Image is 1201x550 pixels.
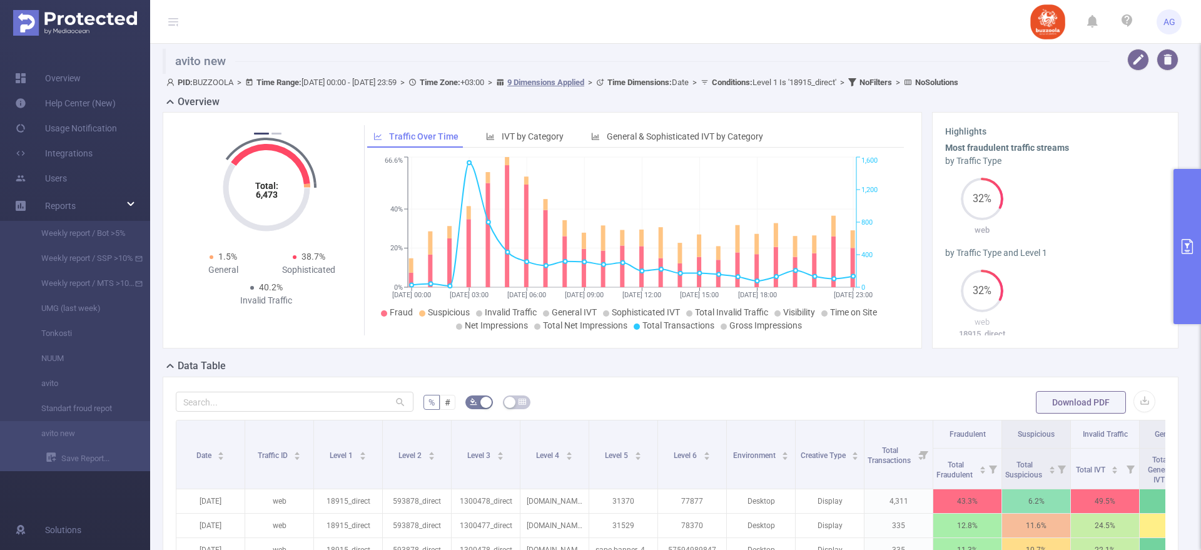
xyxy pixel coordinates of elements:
[428,397,435,407] span: %
[1048,464,1056,472] div: Sort
[607,78,689,87] span: Date
[738,291,777,299] tspan: [DATE] 18:00
[851,450,859,457] div: Sort
[258,451,290,460] span: Traffic ID
[634,450,642,457] div: Sort
[217,450,225,457] div: Sort
[428,450,435,457] div: Sort
[25,246,135,271] a: Weekly report / SSP >10%
[245,514,313,537] p: web
[467,451,492,460] span: Level 3
[868,446,913,465] span: Total Transactions
[733,451,778,460] span: Environment
[450,291,489,299] tspan: [DATE] 03:00
[589,489,657,513] p: 31370
[452,514,520,537] p: 1300477_direct
[658,489,726,513] p: 77877
[936,461,975,479] span: Total Fraudulent
[497,450,504,457] div: Sort
[233,78,245,87] span: >
[565,450,573,457] div: Sort
[223,294,309,307] div: Invalid Traffic
[945,125,1165,138] h3: Highlights
[502,131,564,141] span: IVT by Category
[196,451,213,460] span: Date
[385,157,403,165] tspan: 66.6%
[293,450,301,457] div: Sort
[634,450,641,454] i: icon: caret-up
[861,186,878,194] tspan: 1,200
[470,398,477,405] i: icon: bg-colors
[915,78,958,87] b: No Solutions
[834,291,873,299] tspan: [DATE] 23:00
[712,78,836,87] span: Level 1 Is '18915_direct'
[1048,464,1055,468] i: icon: caret-up
[1076,466,1107,474] span: Total IVT
[591,132,600,141] i: icon: bar-chart
[861,218,873,227] tspan: 800
[961,194,1003,204] span: 32%
[389,131,459,141] span: Traffic Over Time
[25,396,135,421] a: Standart froud repot
[314,514,382,537] p: 18915_direct
[420,78,460,87] b: Time Zone:
[302,252,325,262] span: 38.7%
[383,489,451,513] p: 593878_direct
[15,91,116,116] a: Help Center (New)
[782,450,789,454] i: icon: caret-up
[330,451,355,460] span: Level 1
[781,450,789,457] div: Sort
[950,430,986,439] span: Fraudulent
[796,489,864,513] p: Display
[398,451,423,460] span: Level 2
[218,455,225,459] i: icon: caret-down
[1002,489,1070,513] p: 6.2%
[852,450,859,454] i: icon: caret-up
[552,307,597,317] span: General IVT
[1053,449,1070,489] i: Filter menu
[359,455,366,459] i: icon: caret-down
[507,78,584,87] u: 9 Dimensions Applied
[25,271,135,296] a: Weekly report / MTS >10%
[271,133,281,135] button: 2
[945,328,1018,340] p: 18915_direct
[680,291,719,299] tspan: [DATE] 15:00
[428,455,435,459] i: icon: caret-down
[314,489,382,513] p: 18915_direct
[605,451,630,460] span: Level 5
[703,450,711,457] div: Sort
[892,78,904,87] span: >
[584,78,596,87] span: >
[373,132,382,141] i: icon: line-chart
[394,283,403,292] tspan: 0%
[176,514,245,537] p: [DATE]
[245,489,313,513] p: web
[166,78,178,86] i: icon: user
[25,371,135,396] a: avito
[254,133,269,135] button: 1
[1071,489,1139,513] p: 49.5%
[176,489,245,513] p: [DATE]
[383,514,451,537] p: 593878_direct
[782,455,789,459] i: icon: caret-down
[218,450,225,454] i: icon: caret-up
[520,489,589,513] p: [DOMAIN_NAME]
[801,451,848,460] span: Creative Type
[15,166,67,191] a: Users
[465,320,528,330] span: Net Impressions
[1111,464,1118,472] div: Sort
[712,78,753,87] b: Conditions :
[178,78,193,87] b: PID:
[1071,514,1139,537] p: 24.5%
[1155,430,1193,439] span: General IVT
[861,157,878,165] tspan: 1,600
[1122,449,1139,489] i: Filter menu
[176,392,413,412] input: Search...
[1005,461,1044,479] span: Total Suspicious
[945,247,1165,260] div: by Traffic Type and Level 1
[392,291,431,299] tspan: [DATE] 00:00
[565,450,572,454] i: icon: caret-up
[589,514,657,537] p: 31529
[979,464,986,472] div: Sort
[25,296,135,321] a: UMG (last week)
